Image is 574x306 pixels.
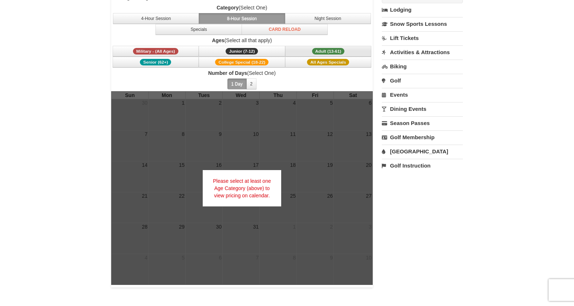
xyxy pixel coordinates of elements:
[382,159,463,172] a: Golf Instruction
[242,24,328,35] button: Card Reload
[382,60,463,73] a: Biking
[382,116,463,130] a: Season Passes
[227,78,247,89] button: 1 Day
[382,17,463,31] a: Snow Sports Lessons
[199,46,285,57] button: Junior (7-12)
[140,59,171,65] span: Senior (62+)
[199,13,285,24] button: 8-Hour Session
[246,78,257,89] button: 2
[382,3,463,16] a: Lodging
[382,45,463,59] a: Activities & Attractions
[226,48,258,55] span: Junior (7-12)
[382,145,463,158] a: [GEOGRAPHIC_DATA]
[217,5,239,11] strong: Category
[285,57,372,68] button: All Ages Specials
[212,37,224,43] strong: Ages
[285,46,372,57] button: Adult (13-61)
[111,69,373,77] label: (Select One)
[113,13,199,24] button: 4-Hour Session
[307,59,349,65] span: All Ages Specials
[111,4,373,11] label: (Select One)
[382,74,463,87] a: Golf
[133,48,178,55] span: Military - (All Ages)
[155,24,242,35] button: Specials
[382,130,463,144] a: Golf Membership
[199,57,285,68] button: College Special (18-22)
[113,46,199,57] button: Military - (All Ages)
[208,70,247,76] strong: Number of Days
[382,102,463,116] a: Dining Events
[285,13,371,24] button: Night Session
[382,31,463,45] a: Lift Tickets
[113,57,199,68] button: Senior (62+)
[111,37,373,44] label: (Select all that apply)
[382,88,463,101] a: Events
[312,48,345,55] span: Adult (13-61)
[215,59,268,65] span: College Special (18-22)
[203,170,281,206] div: Please select at least one Age Category (above) to view pricing on calendar.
